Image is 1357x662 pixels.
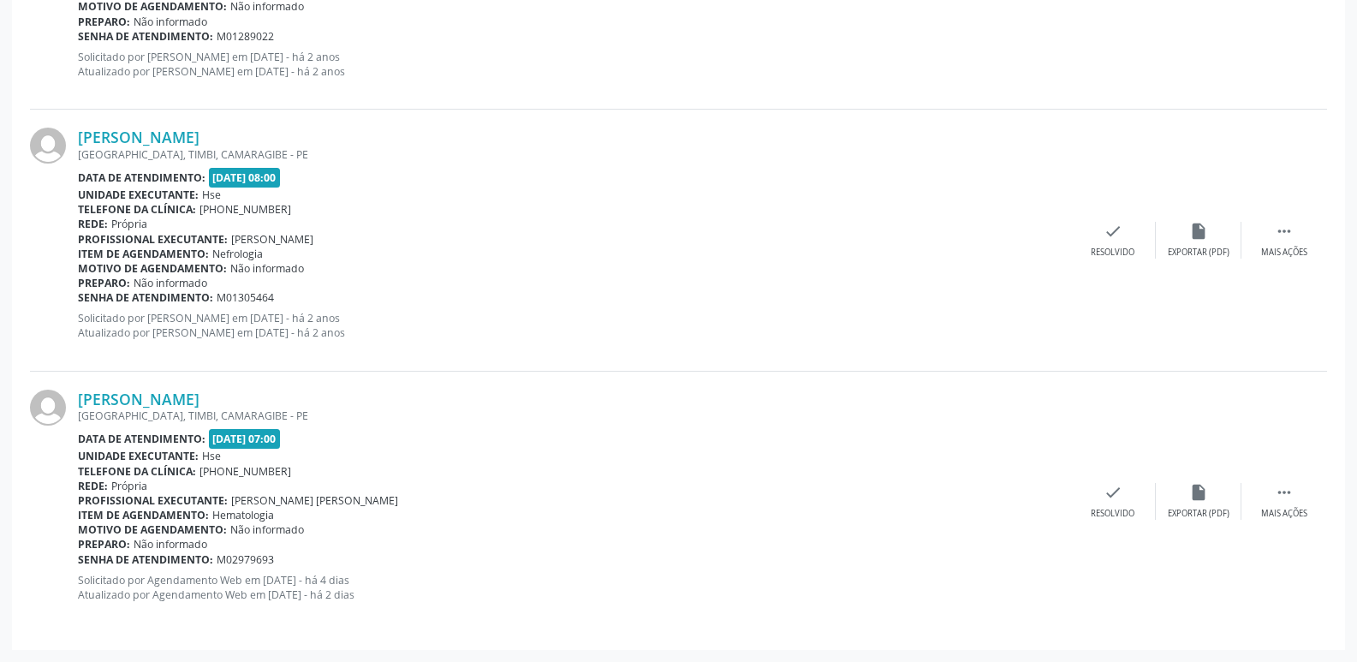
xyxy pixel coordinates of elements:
[202,449,221,463] span: Hse
[1104,222,1122,241] i: check
[78,552,213,567] b: Senha de atendimento:
[78,432,205,446] b: Data de atendimento:
[78,170,205,185] b: Data de atendimento:
[78,29,213,44] b: Senha de atendimento:
[78,311,1070,340] p: Solicitado por [PERSON_NAME] em [DATE] - há 2 anos Atualizado por [PERSON_NAME] em [DATE] - há 2 ...
[78,247,209,261] b: Item de agendamento:
[78,449,199,463] b: Unidade executante:
[1189,483,1208,502] i: insert_drive_file
[78,188,199,202] b: Unidade executante:
[134,276,207,290] span: Não informado
[78,409,1070,423] div: [GEOGRAPHIC_DATA], TIMBI, CAMARAGIBE - PE
[212,508,274,522] span: Hematologia
[78,508,209,522] b: Item de agendamento:
[111,479,147,493] span: Própria
[78,50,1070,79] p: Solicitado por [PERSON_NAME] em [DATE] - há 2 anos Atualizado por [PERSON_NAME] em [DATE] - há 2 ...
[1275,483,1294,502] i: 
[1091,508,1134,520] div: Resolvido
[111,217,147,231] span: Própria
[78,573,1070,602] p: Solicitado por Agendamento Web em [DATE] - há 4 dias Atualizado por Agendamento Web em [DATE] - h...
[1091,247,1134,259] div: Resolvido
[1168,247,1229,259] div: Exportar (PDF)
[202,188,221,202] span: Hse
[1104,483,1122,502] i: check
[78,147,1070,162] div: [GEOGRAPHIC_DATA], TIMBI, CAMARAGIBE - PE
[78,493,228,508] b: Profissional executante:
[1261,508,1307,520] div: Mais ações
[209,168,281,188] span: [DATE] 08:00
[199,464,291,479] span: [PHONE_NUMBER]
[217,290,274,305] span: M01305464
[78,522,227,537] b: Motivo de agendamento:
[78,202,196,217] b: Telefone da clínica:
[1261,247,1307,259] div: Mais ações
[30,390,66,426] img: img
[1189,222,1208,241] i: insert_drive_file
[78,479,108,493] b: Rede:
[1275,222,1294,241] i: 
[78,217,108,231] b: Rede:
[209,429,281,449] span: [DATE] 07:00
[78,15,130,29] b: Preparo:
[78,290,213,305] b: Senha de atendimento:
[212,247,263,261] span: Nefrologia
[78,261,227,276] b: Motivo de agendamento:
[78,232,228,247] b: Profissional executante:
[78,537,130,552] b: Preparo:
[199,202,291,217] span: [PHONE_NUMBER]
[134,537,207,552] span: Não informado
[134,15,207,29] span: Não informado
[230,522,304,537] span: Não informado
[217,552,274,567] span: M02979693
[230,261,304,276] span: Não informado
[1168,508,1229,520] div: Exportar (PDF)
[78,464,196,479] b: Telefone da clínica:
[78,128,199,146] a: [PERSON_NAME]
[231,232,313,247] span: [PERSON_NAME]
[30,128,66,164] img: img
[231,493,398,508] span: [PERSON_NAME] [PERSON_NAME]
[217,29,274,44] span: M01289022
[78,390,199,409] a: [PERSON_NAME]
[78,276,130,290] b: Preparo:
